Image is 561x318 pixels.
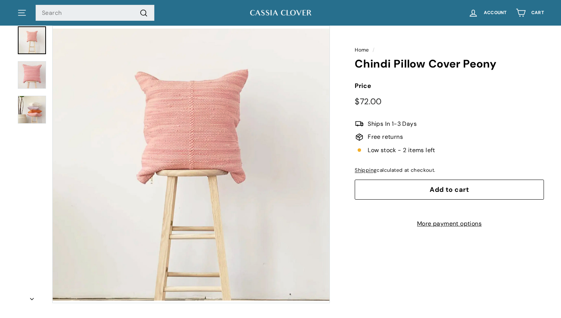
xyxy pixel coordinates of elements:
[18,61,46,89] img: Chindi Pillow Cover Peony
[368,145,435,155] span: Low stock - 2 items left
[371,47,376,53] span: /
[464,2,511,24] a: Account
[355,219,544,229] a: More payment options
[430,185,469,194] span: Add to cart
[17,290,47,304] button: Next
[355,96,381,107] span: $72.00
[18,26,46,54] a: Chindi Pillow Cover Peony
[355,180,544,200] button: Add to cart
[355,46,544,54] nav: breadcrumbs
[511,2,548,24] a: Cart
[355,58,544,70] h1: Chindi Pillow Cover Peony
[368,132,403,142] span: Free returns
[355,167,377,173] a: Shipping
[368,119,417,129] span: Ships In 1-3 Days
[531,10,544,15] span: Cart
[355,47,369,53] a: Home
[18,96,46,124] img: Chindi Pillow Cover Peony
[355,166,544,174] div: calculated at checkout.
[484,10,507,15] span: Account
[355,81,544,91] label: Price
[36,5,154,21] input: Search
